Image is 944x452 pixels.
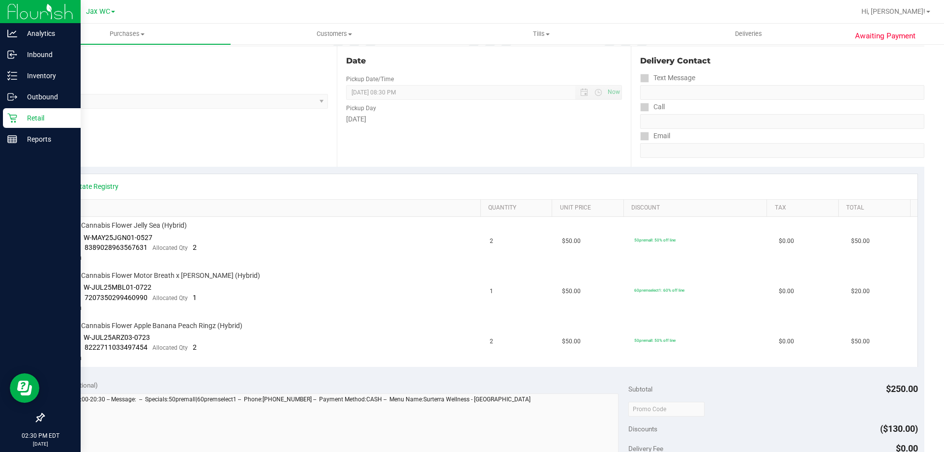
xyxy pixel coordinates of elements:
[779,287,794,296] span: $0.00
[640,129,670,143] label: Email
[57,271,260,280] span: FT 3.5g Cannabis Flower Motor Breath x [PERSON_NAME] (Hybrid)
[85,343,147,351] span: 8222711033497454
[57,221,187,230] span: FT 3.5g Cannabis Flower Jelly Sea (Hybrid)
[562,337,581,346] span: $50.00
[84,234,152,241] span: W-MAY25JGN01-0527
[43,55,328,67] div: Location
[152,344,188,351] span: Allocated Qty
[7,50,17,60] inline-svg: Inbound
[851,287,870,296] span: $20.00
[855,30,915,42] span: Awaiting Payment
[645,24,852,44] a: Deliveries
[490,337,493,346] span: 2
[346,55,621,67] div: Date
[7,29,17,38] inline-svg: Analytics
[775,204,835,212] a: Tax
[886,384,918,394] span: $250.00
[880,423,918,434] span: ($130.00)
[640,85,924,100] input: Format: (999) 999-9999
[628,402,705,417] input: Promo Code
[562,287,581,296] span: $50.00
[560,204,620,212] a: Unit Price
[628,420,657,438] span: Discounts
[779,337,794,346] span: $0.00
[85,243,147,251] span: 8389028963567631
[346,104,376,113] label: Pickup Day
[84,283,151,291] span: W-JUL25MBL01-0722
[346,75,394,84] label: Pickup Date/Time
[851,237,870,246] span: $50.00
[7,92,17,102] inline-svg: Outbound
[17,133,76,145] p: Reports
[490,287,493,296] span: 1
[17,70,76,82] p: Inventory
[640,100,665,114] label: Call
[4,440,76,448] p: [DATE]
[152,295,188,301] span: Allocated Qty
[7,134,17,144] inline-svg: Reports
[231,30,437,38] span: Customers
[17,91,76,103] p: Outbound
[193,243,197,251] span: 2
[861,7,925,15] span: Hi, [PERSON_NAME]!
[7,113,17,123] inline-svg: Retail
[846,204,906,212] a: Total
[631,204,763,212] a: Discount
[490,237,493,246] span: 2
[640,55,924,67] div: Delivery Contact
[10,373,39,403] iframe: Resource center
[231,24,438,44] a: Customers
[634,238,676,242] span: 50premall: 50% off line
[488,204,548,212] a: Quantity
[86,7,110,16] span: Jax WC
[562,237,581,246] span: $50.00
[779,237,794,246] span: $0.00
[17,49,76,60] p: Inbound
[24,24,231,44] a: Purchases
[84,333,150,341] span: W-JUL25ARZ03-0723
[85,294,147,301] span: 7207350299460990
[628,385,652,393] span: Subtotal
[640,71,695,85] label: Text Message
[152,244,188,251] span: Allocated Qty
[17,112,76,124] p: Retail
[59,181,118,191] a: View State Registry
[438,24,645,44] a: Tills
[4,431,76,440] p: 02:30 PM EDT
[58,204,476,212] a: SKU
[851,337,870,346] span: $50.00
[7,71,17,81] inline-svg: Inventory
[634,338,676,343] span: 50premall: 50% off line
[634,288,684,293] span: 60premselect1: 60% off line
[346,114,621,124] div: [DATE]
[438,30,644,38] span: Tills
[640,114,924,129] input: Format: (999) 999-9999
[17,28,76,39] p: Analytics
[57,321,242,331] span: FT 3.5g Cannabis Flower Apple Banana Peach Ringz (Hybrid)
[193,294,197,301] span: 1
[24,30,231,38] span: Purchases
[193,343,197,351] span: 2
[722,30,775,38] span: Deliveries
